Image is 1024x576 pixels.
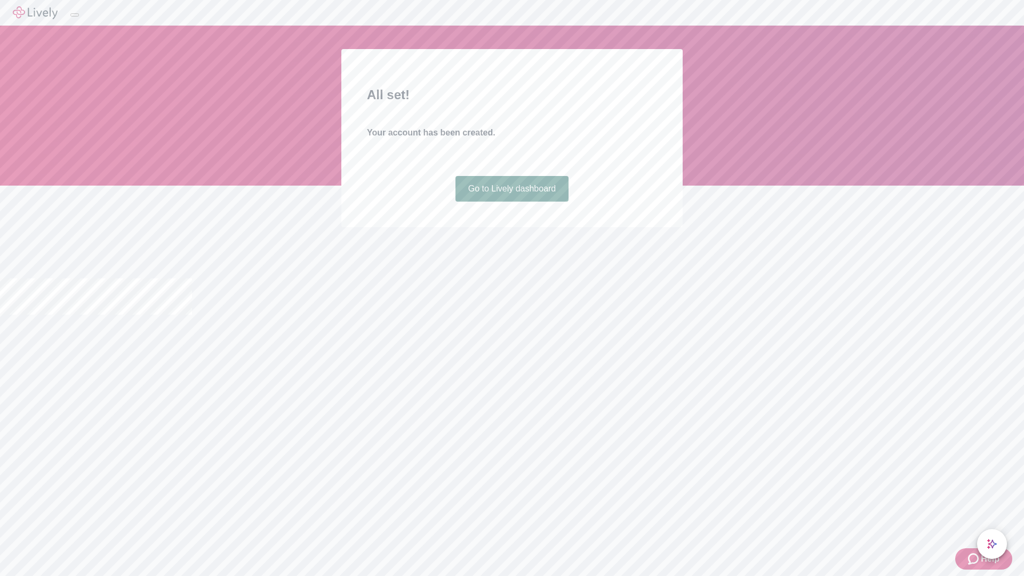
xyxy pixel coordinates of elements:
[981,553,999,565] span: Help
[13,6,58,19] img: Lively
[70,13,79,17] button: Log out
[987,539,997,549] svg: Lively AI Assistant
[955,548,1012,570] button: Zendesk support iconHelp
[455,176,569,202] a: Go to Lively dashboard
[968,553,981,565] svg: Zendesk support icon
[367,85,657,105] h2: All set!
[367,126,657,139] h4: Your account has been created.
[977,529,1007,559] button: chat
